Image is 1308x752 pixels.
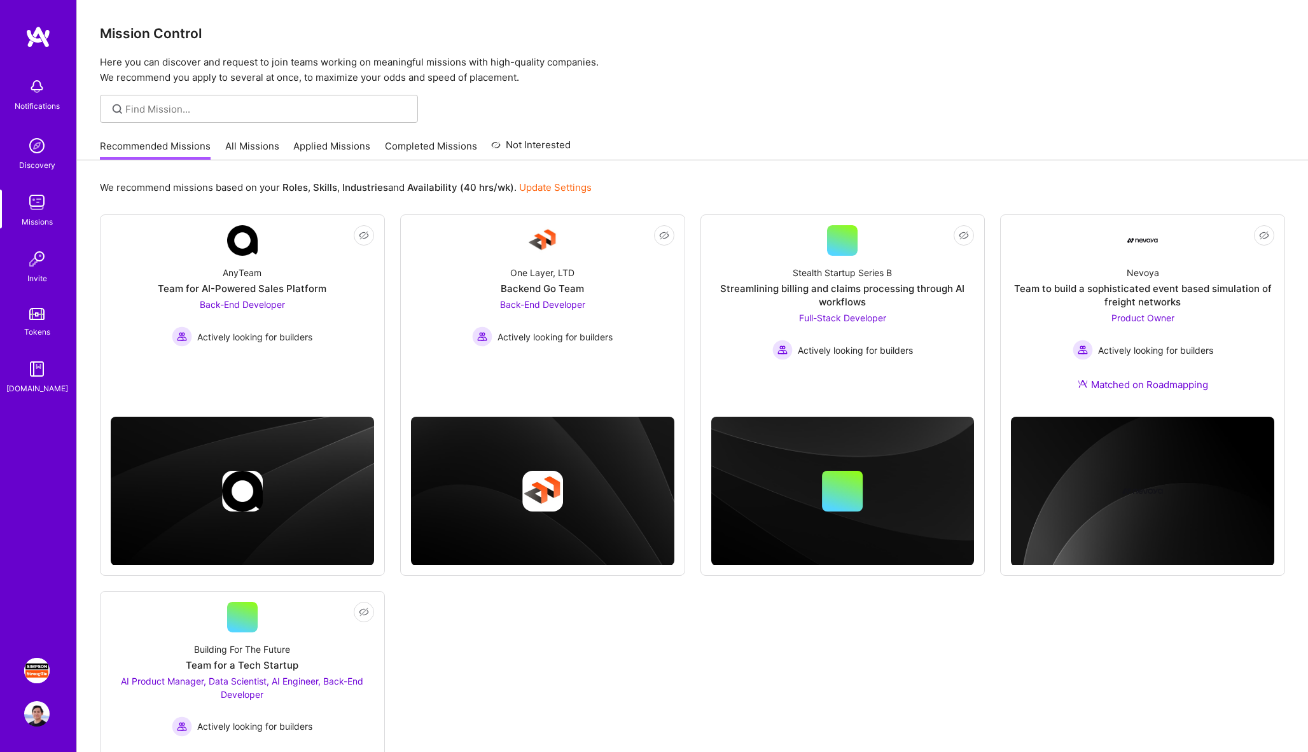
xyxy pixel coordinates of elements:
[1259,230,1269,240] i: icon EyeClosed
[359,230,369,240] i: icon EyeClosed
[510,266,574,279] div: One Layer, LTD
[491,137,571,160] a: Not Interested
[194,643,290,656] div: Building For The Future
[798,344,913,357] span: Actively looking for builders
[21,658,53,683] a: Simpson Strong-Tie: Product Manager TY
[110,102,125,116] i: icon SearchGrey
[497,330,613,344] span: Actively looking for builders
[200,299,285,310] span: Back-End Developer
[100,181,592,194] p: We recommend missions based on your , , and .
[158,282,326,295] div: Team for AI-Powered Sales Platform
[711,282,975,309] div: Streamlining billing and claims processing through AI workflows
[342,181,388,193] b: Industries
[19,158,55,172] div: Discovery
[501,282,584,295] div: Backend Go Team
[100,25,1285,41] h3: Mission Control
[24,133,50,158] img: discovery
[1111,312,1174,323] span: Product Owner
[100,139,211,160] a: Recommended Missions
[1011,417,1274,566] img: cover
[227,225,258,256] img: Company Logo
[1011,225,1274,407] a: Company LogoNevoyaTeam to build a sophisticated event based simulation of freight networksProduct...
[711,225,975,390] a: Stealth Startup Series BStreamlining billing and claims processing through AI workflowsFull-Stack...
[121,676,363,700] span: AI Product Manager, Data Scientist, AI Engineer, Back-End Developer
[225,139,279,160] a: All Missions
[359,607,369,617] i: icon EyeClosed
[711,417,975,566] img: cover
[25,25,51,48] img: logo
[282,181,308,193] b: Roles
[24,701,50,727] img: User Avatar
[500,299,585,310] span: Back-End Developer
[1127,238,1158,243] img: Company Logo
[172,716,192,737] img: Actively looking for builders
[24,74,50,99] img: bell
[24,658,50,683] img: Simpson Strong-Tie: Product Manager TY
[15,99,60,113] div: Notifications
[197,330,312,344] span: Actively looking for builders
[799,312,886,323] span: Full-Stack Developer
[111,225,374,390] a: Company LogoAnyTeamTeam for AI-Powered Sales PlatformBack-End Developer Actively looking for buil...
[6,382,68,395] div: [DOMAIN_NAME]
[24,246,50,272] img: Invite
[411,225,674,390] a: Company LogoOne Layer, LTDBackend Go TeamBack-End Developer Actively looking for buildersActively...
[24,325,50,338] div: Tokens
[411,417,674,566] img: cover
[1073,340,1093,360] img: Actively looking for builders
[100,55,1285,85] p: Here you can discover and request to join teams working on meaningful missions with high-quality ...
[527,225,558,256] img: Company Logo
[522,471,563,512] img: Company logo
[1011,282,1274,309] div: Team to build a sophisticated event based simulation of freight networks
[24,356,50,382] img: guide book
[222,471,263,512] img: Company logo
[793,266,892,279] div: Stealth Startup Series B
[22,215,53,228] div: Missions
[172,326,192,347] img: Actively looking for builders
[959,230,969,240] i: icon EyeClosed
[27,272,47,285] div: Invite
[197,720,312,733] span: Actively looking for builders
[772,340,793,360] img: Actively looking for builders
[24,190,50,215] img: teamwork
[223,266,261,279] div: AnyTeam
[1098,344,1213,357] span: Actively looking for builders
[29,308,45,320] img: tokens
[519,181,592,193] a: Update Settings
[125,102,408,116] input: Find Mission...
[313,181,337,193] b: Skills
[186,658,298,672] div: Team for a Tech Startup
[1122,471,1163,512] img: Company logo
[111,417,374,566] img: cover
[472,326,492,347] img: Actively looking for builders
[1078,378,1208,391] div: Matched on Roadmapping
[21,701,53,727] a: User Avatar
[293,139,370,160] a: Applied Missions
[407,181,514,193] b: Availability (40 hrs/wk)
[1078,379,1088,389] img: Ateam Purple Icon
[1127,266,1159,279] div: Nevoya
[659,230,669,240] i: icon EyeClosed
[385,139,477,160] a: Completed Missions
